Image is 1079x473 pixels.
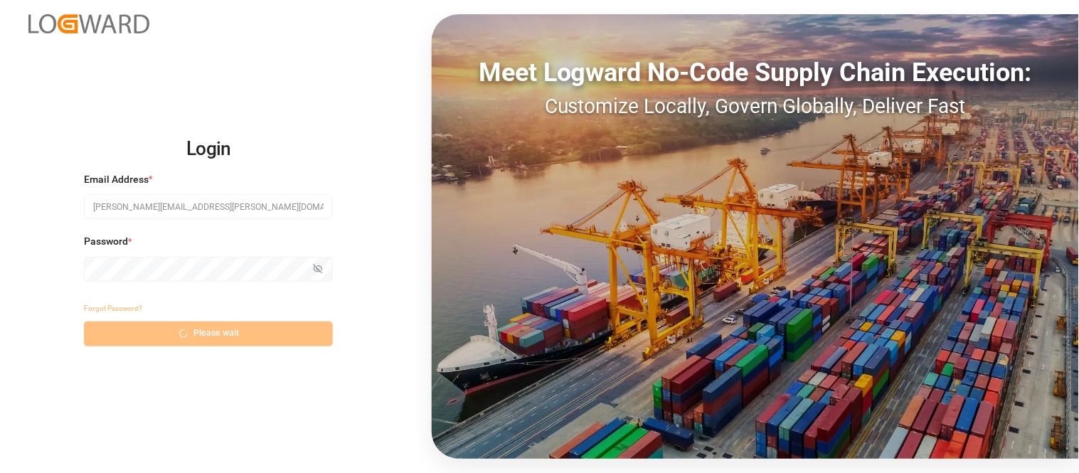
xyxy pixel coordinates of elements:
input: Enter your email [84,194,333,219]
div: Meet Logward No-Code Supply Chain Execution: [432,53,1079,92]
div: Customize Locally, Govern Globally, Deliver Fast [432,92,1079,122]
span: Password [84,234,128,249]
h2: Login [84,127,333,172]
span: Email Address [84,172,149,187]
img: Logward_new_orange.png [28,14,149,33]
